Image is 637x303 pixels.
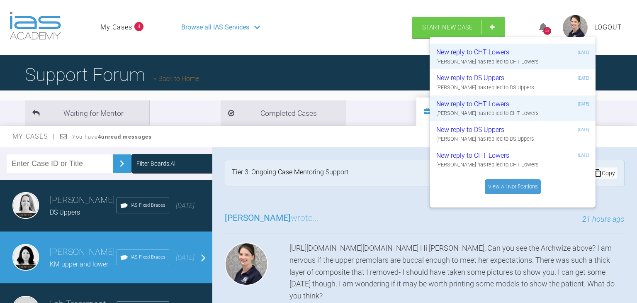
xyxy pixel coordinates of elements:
span: IAS Fixed Braces [131,202,165,209]
span: [DATE] [176,202,195,210]
img: Hannah Hopkins [225,242,268,286]
div: [DATE] [578,101,589,107]
div: New reply to DS Uppers [436,73,535,83]
div: [DATE] [578,152,589,159]
a: New reply to CHT Lowers[DATE][PERSON_NAME] has replied to CHT Lowers [430,147,596,173]
span: DS Uppers [50,208,80,216]
a: Start New Case [412,17,505,38]
div: [PERSON_NAME] has replied to DS Uppers [436,83,589,92]
img: Emma Dougherty [12,192,39,219]
div: 37 [543,27,551,35]
div: [PERSON_NAME] has replied to CHT Lowers [436,161,589,169]
img: logo-light.3e3ef733.png [10,12,61,40]
div: [DATE] [578,75,589,81]
a: New reply to DS Uppers[DATE][PERSON_NAME] has replied to DS Uppers [430,121,596,147]
h3: wrote... [225,211,319,225]
span: You have [72,134,152,140]
a: New reply to CHT Lowers[DATE][PERSON_NAME] has replied to CHT Lowers [430,95,596,121]
li: My Cases [416,98,541,126]
h3: [PERSON_NAME] [50,193,117,208]
div: New reply to CHT Lowers [436,99,535,110]
div: Copy [592,168,617,178]
div: New reply to CHT Lowers [436,47,535,58]
div: [PERSON_NAME] has replied to CHT Lowers [436,58,589,66]
div: [URL][DOMAIN_NAME][DOMAIN_NAME] Hi [PERSON_NAME], Can you see the Archwize above? I am nervous if... [289,242,625,302]
div: New reply to DS Uppers [436,125,535,135]
div: Filter Boards: All [136,159,177,168]
a: New reply to DS Uppers[DATE][PERSON_NAME] has replied to DS Uppers [430,69,596,95]
span: Browse all IAS Services [181,22,249,33]
a: My Cases [100,22,132,33]
div: [PERSON_NAME] has replied to DS Uppers [436,135,589,143]
span: [DATE] [176,254,195,261]
div: Tier 3: Ongoing Case Mentoring Support [232,167,348,179]
a: New reply to CHT Lowers[DATE][PERSON_NAME] has replied to CHT Lowers [430,44,596,69]
div: [PERSON_NAME] has replied to CHT Lowers [436,109,589,117]
div: [DATE] [578,49,589,56]
span: 21 hours ago [582,215,625,223]
span: 4 [134,22,143,31]
img: profile.png [563,15,588,40]
div: New reply to CHT Lowers [436,150,535,161]
input: Enter Case ID or Title [7,154,113,173]
span: My Cases [12,132,55,140]
strong: 4 unread messages [98,134,152,140]
img: Hooria Olsen [12,244,39,271]
li: Completed Cases [221,100,345,126]
span: [PERSON_NAME] [225,213,291,223]
span: Start New Case [422,24,473,31]
h1: Support Forum [25,60,199,89]
a: View All Notifications [485,179,541,194]
span: KM upper and lower [50,260,108,268]
img: chevronRight.28bd32b0.svg [115,157,129,170]
h3: [PERSON_NAME] [50,245,117,259]
span: IAS Fixed Braces [131,254,165,261]
a: Logout [594,22,622,33]
a: Back to Home [153,75,199,83]
li: Waiting for Mentor [25,100,149,126]
div: [DATE] [578,127,589,133]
